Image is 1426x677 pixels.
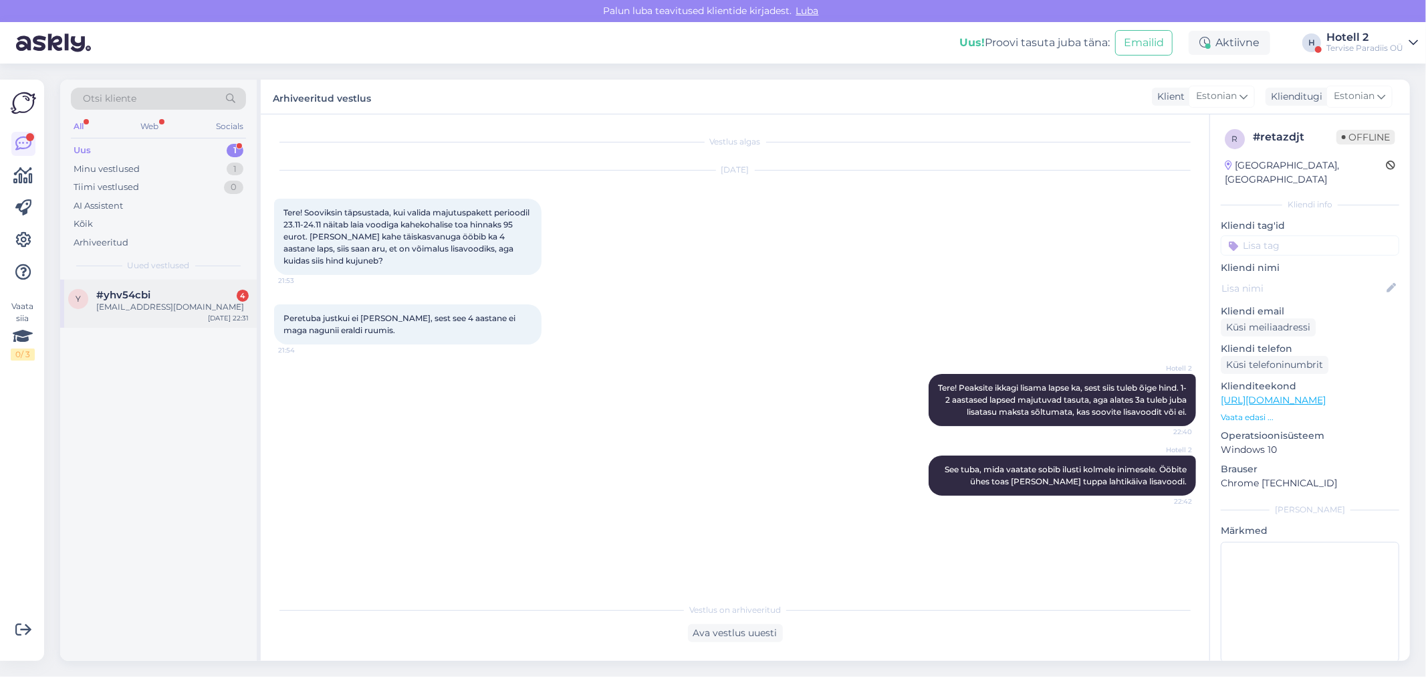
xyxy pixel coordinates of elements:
[1221,235,1399,256] input: Lisa tag
[208,313,249,323] div: [DATE] 22:31
[96,301,249,313] div: [EMAIL_ADDRESS][DOMAIN_NAME]
[1221,476,1399,490] p: Chrome [TECHNICAL_ID]
[1142,445,1192,455] span: Hotell 2
[1221,304,1399,318] p: Kliendi email
[11,90,36,116] img: Askly Logo
[96,289,150,301] span: #yhv54cbi
[237,290,249,302] div: 4
[138,118,162,135] div: Web
[959,35,1110,51] div: Proovi tasuta juba täna:
[1221,462,1399,476] p: Brauser
[278,345,328,355] span: 21:54
[1221,411,1399,423] p: Vaata edasi ...
[1326,32,1403,43] div: Hotell 2
[11,349,35,361] div: 0 / 3
[74,236,128,250] div: Arhiveeritud
[1221,394,1326,406] a: [URL][DOMAIN_NAME]
[224,181,243,194] div: 0
[1221,199,1399,211] div: Kliendi info
[74,144,91,157] div: Uus
[11,300,35,361] div: Vaata siia
[792,5,823,17] span: Luba
[1221,356,1328,374] div: Küsi telefoninumbrit
[278,276,328,286] span: 21:53
[274,136,1196,148] div: Vestlus algas
[688,624,783,642] div: Ava vestlus uuesti
[1142,427,1192,437] span: 22:40
[83,92,136,106] span: Otsi kliente
[1232,134,1238,144] span: r
[1221,443,1399,457] p: Windows 10
[1334,89,1375,104] span: Estonian
[1221,342,1399,356] p: Kliendi telefon
[1225,159,1386,187] div: [GEOGRAPHIC_DATA], [GEOGRAPHIC_DATA]
[1196,89,1237,104] span: Estonian
[1253,129,1336,145] div: # retazdjt
[227,163,243,176] div: 1
[1221,261,1399,275] p: Kliendi nimi
[283,313,517,335] span: Peretuba justkui ei [PERSON_NAME], sest see 4 aastane ei maga nagunii eraldi ruumis.
[1221,504,1399,516] div: [PERSON_NAME]
[1336,130,1395,144] span: Offline
[1221,281,1384,296] input: Lisa nimi
[938,383,1189,417] span: Tere! Peaksite ikkagi lisama lapse ka, sest siis tuleb õige hind. 1-2 aastased lapsed majutuvad t...
[274,164,1196,176] div: [DATE]
[74,163,140,176] div: Minu vestlused
[945,464,1189,486] span: See tuba, mida vaatate sobib ilusti kolmele inimesele. Ööbite ühes toas [PERSON_NAME] tuppa lahti...
[1266,90,1322,104] div: Klienditugi
[1221,379,1399,393] p: Klienditeekond
[213,118,246,135] div: Socials
[1221,219,1399,233] p: Kliendi tag'id
[74,217,93,231] div: Kõik
[959,36,985,49] b: Uus!
[1142,363,1192,373] span: Hotell 2
[1326,43,1403,54] div: Tervise Paradiis OÜ
[1221,429,1399,443] p: Operatsioonisüsteem
[74,181,139,194] div: Tiimi vestlused
[74,199,123,213] div: AI Assistent
[1142,496,1192,506] span: 22:42
[76,294,81,304] span: y
[283,207,531,266] span: Tere! Sooviksin täpsustada, kui valida majutuspakett perioodil 23.11-24.11 näitab laia voodiga ka...
[1326,32,1418,54] a: Hotell 2Tervise Paradiis OÜ
[128,260,190,272] span: Uued vestlused
[273,88,371,106] label: Arhiveeritud vestlus
[71,118,86,135] div: All
[1302,33,1321,52] div: H
[1221,318,1316,336] div: Küsi meiliaadressi
[227,144,243,157] div: 1
[1115,30,1173,56] button: Emailid
[1221,524,1399,538] p: Märkmed
[1189,31,1270,55] div: Aktiivne
[1152,90,1185,104] div: Klient
[689,604,781,616] span: Vestlus on arhiveeritud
